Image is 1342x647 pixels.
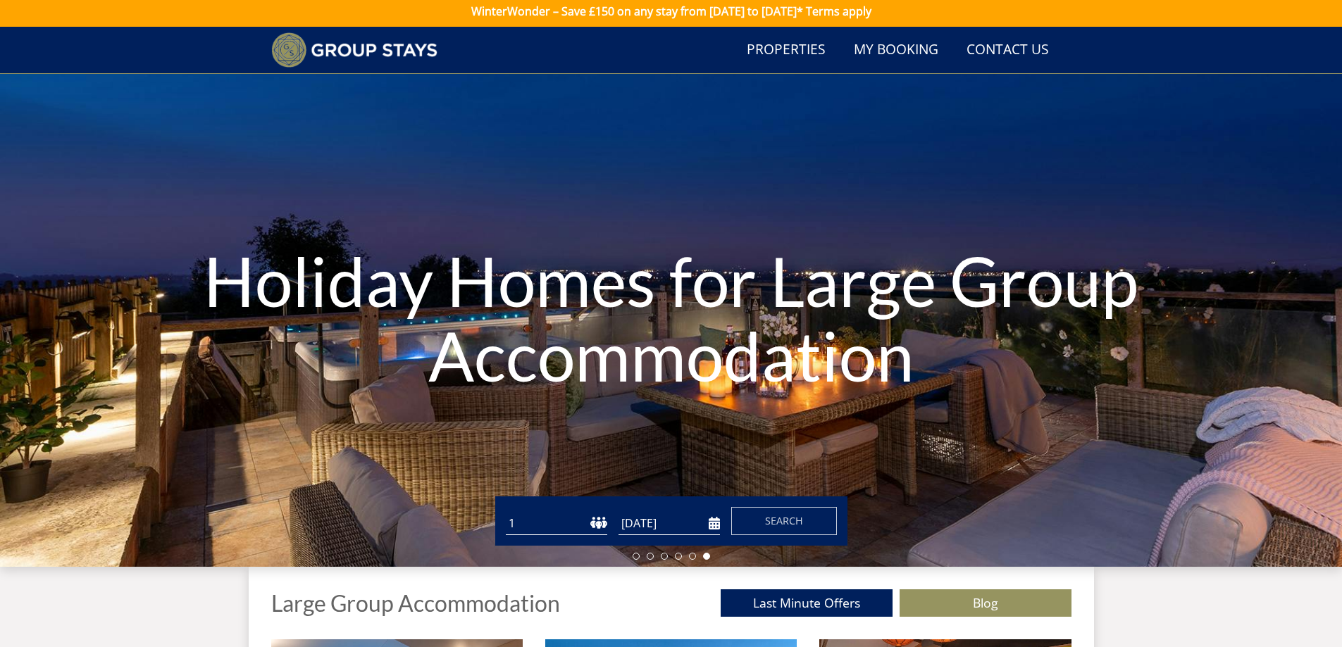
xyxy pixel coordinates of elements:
a: Contact Us [961,34,1055,66]
a: My Booking [848,34,944,66]
h1: Holiday Homes for Large Group Accommodation [201,215,1141,420]
a: Last Minute Offers [721,589,893,617]
img: Group Stays [271,32,438,68]
h1: Large Group Accommodation [271,591,560,615]
a: Blog [900,589,1071,617]
button: Search [731,507,837,535]
input: Arrival Date [619,512,720,535]
a: Properties [741,34,831,66]
span: Search [765,514,803,527]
